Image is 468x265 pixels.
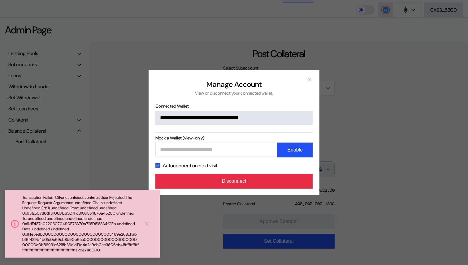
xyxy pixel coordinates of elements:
[195,90,273,96] div: View or disconnect your connected wallet.
[22,195,139,253] div: Transaction Failed: CtFunctionExecutionError: User Rejected The Request. Request Arguments: undef...
[277,143,313,157] button: Enable
[155,135,313,141] span: Mock a Wallet (view-only)
[305,75,314,85] button: close modal
[155,103,313,109] span: Connected Wallet
[163,162,217,169] label: Autoconnect on next visit
[155,174,313,189] button: Disconnect
[206,79,262,89] h2: Manage Account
